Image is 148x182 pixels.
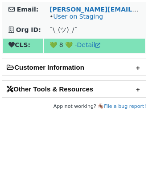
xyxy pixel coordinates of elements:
strong: Email: [17,6,39,13]
a: Detail [77,41,100,48]
h2: Other Tools & Resources [2,81,146,97]
strong: Org ID: [16,26,41,33]
a: File a bug report! [104,103,146,109]
footer: App not working? 🪳 [2,102,146,111]
td: 💚 8 💚 - [44,39,145,53]
h2: Customer Information [2,59,146,75]
span: • [49,13,103,20]
a: User on Staging [53,13,103,20]
span: ¯\_(ツ)_/¯ [49,26,77,33]
strong: CLS: [8,41,30,48]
